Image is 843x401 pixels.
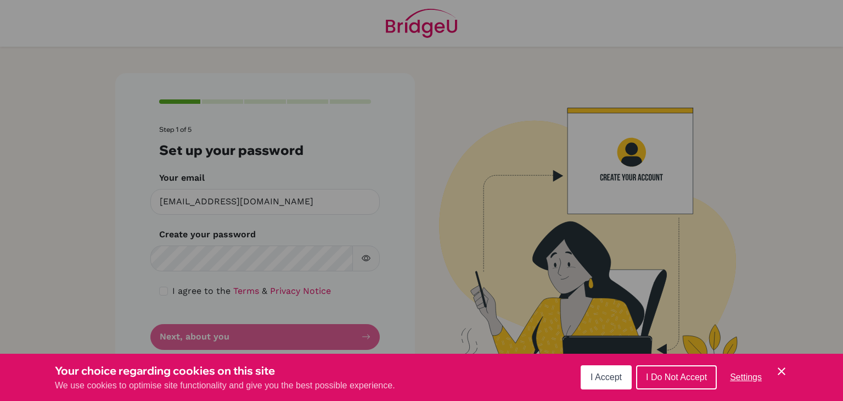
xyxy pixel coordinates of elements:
button: I Accept [581,365,632,389]
span: I Do Not Accept [646,372,707,382]
h3: Your choice regarding cookies on this site [55,363,395,379]
button: Settings [721,366,771,388]
p: We use cookies to optimise site functionality and give you the best possible experience. [55,379,395,392]
span: I Accept [591,372,622,382]
span: Settings [730,372,762,382]
button: I Do Not Accept [636,365,717,389]
button: Save and close [775,365,788,378]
